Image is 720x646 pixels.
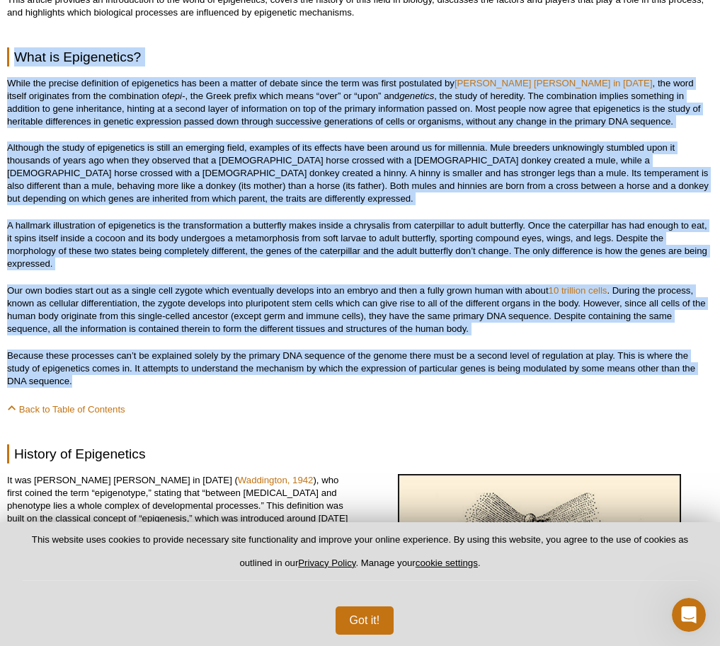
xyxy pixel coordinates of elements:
[7,404,125,415] a: Back to Table of Contents
[336,606,394,635] button: Got it!
[298,558,355,568] a: Privacy Policy
[7,444,713,463] h2: History of Epigenetics
[23,533,697,581] p: This website uses cookies to provide necessary site functionality and improve your online experie...
[7,47,713,67] h2: What is Epigenetics?
[7,219,713,270] p: A hallmark illustration of epigenetics is the transformation a butterfly makes inside a chrysalis...
[455,78,653,88] a: [PERSON_NAME] [PERSON_NAME] in [DATE]
[7,142,713,205] p: Although the study of epigenetics is still an emerging field, examples of its effects have been a...
[169,91,185,101] i: epi-
[7,77,713,128] p: While the precise definition of epigenetics has been a matter of debate since the term was first ...
[549,285,607,296] a: 10 trillion cells
[672,598,706,632] iframe: Intercom live chat
[7,350,713,388] p: Because these processes can’t be explained solely by the primary DNA sequence of the genome there...
[238,475,314,485] a: Waddington, 1942
[416,558,478,568] button: cookie settings
[7,474,355,550] p: It was [PERSON_NAME] [PERSON_NAME] in [DATE] ( ), who first coined the term “epigenotype,” statin...
[7,284,713,335] p: Our own bodies start out as a single cell zygote which eventually develops into an embryo and the...
[399,91,434,101] i: genetics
